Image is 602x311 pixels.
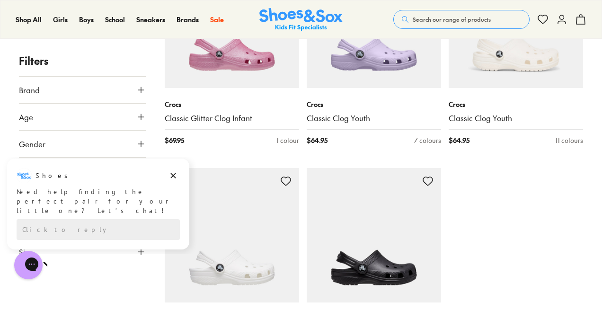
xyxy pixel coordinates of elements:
div: 11 colours [555,135,583,145]
button: Dismiss campaign [167,12,180,25]
a: Shoes & Sox [259,8,343,31]
p: Filters [19,53,146,69]
span: Gender [19,138,45,150]
span: Age [19,111,33,123]
a: Brands [177,15,199,25]
span: Boys [79,15,94,24]
a: Shop All [16,15,42,25]
a: Classic Glitter Clog Infant [165,113,299,124]
a: Classic Clog Youth [307,113,441,124]
span: School [105,15,125,24]
div: 1 colour [276,135,299,145]
a: Sneakers [136,15,165,25]
button: Age [19,104,146,130]
iframe: Gorgias live chat messenger [9,248,47,283]
button: Brand [19,77,146,103]
a: Boys [79,15,94,25]
div: Campaign message [7,1,189,92]
span: Girls [53,15,68,24]
span: $ 64.95 [307,135,328,145]
p: Crocs [449,99,583,109]
p: Crocs [165,99,299,109]
a: Sale [210,15,224,25]
span: $ 69.95 [165,135,184,145]
div: Need help finding the perfect pair for your little one? Let’s chat! [17,30,180,58]
img: SNS_Logo_Responsive.svg [259,8,343,31]
span: Search our range of products [413,15,491,24]
a: Girls [53,15,68,25]
a: Classic Clog Youth [449,113,583,124]
span: Sneakers [136,15,165,24]
span: Brand [19,84,40,96]
img: Shoes logo [17,11,32,26]
button: Search our range of products [393,10,530,29]
div: Message from Shoes. Need help finding the perfect pair for your little one? Let’s chat! [7,11,189,58]
button: Gender [19,131,146,157]
span: Shop All [16,15,42,24]
span: $ 64.95 [449,135,469,145]
div: Reply to the campaigns [17,62,180,83]
p: Crocs [307,99,441,109]
div: 7 colours [414,135,441,145]
h3: Shoes [35,14,73,23]
span: Sale [210,15,224,24]
a: School [105,15,125,25]
span: Brands [177,15,199,24]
